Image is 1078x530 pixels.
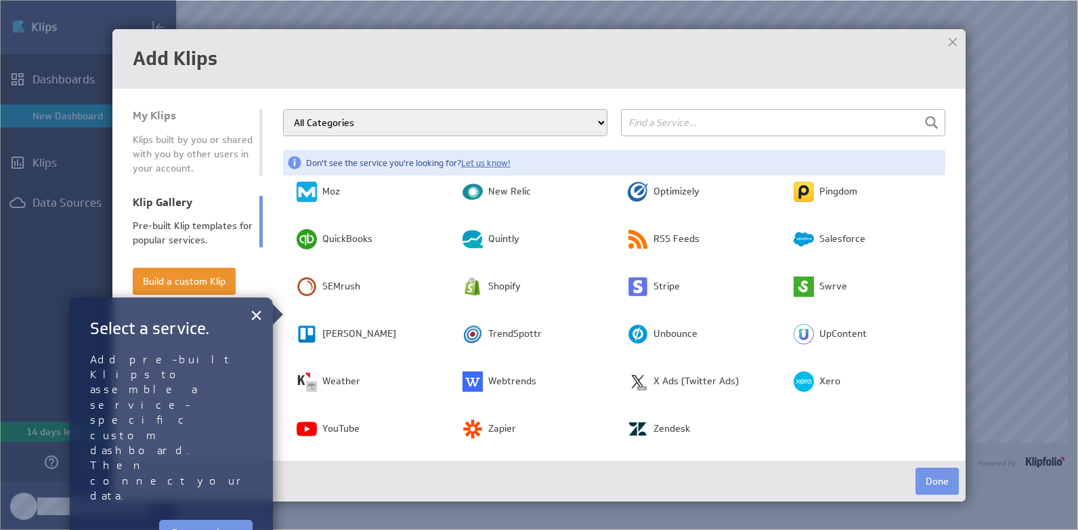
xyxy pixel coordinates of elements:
[488,422,516,436] span: Zapier
[133,133,253,176] div: Klips built by you or shared with you by other users in your account.
[653,422,690,436] span: Zendesk
[250,302,263,329] button: Close
[133,268,236,295] button: Build a custom Klip
[488,375,536,388] span: Webtrends
[794,371,814,392] img: image3155776258136118639.png
[133,49,945,68] h1: Add Klips
[488,185,531,199] span: New Relic
[90,318,253,339] h2: Select a service.
[488,232,519,246] span: Quintly
[322,375,360,388] span: Weather
[322,232,372,246] span: QuickBooks
[488,327,542,341] span: TrendSpottr
[462,419,483,439] img: image583752260651726809.png
[653,327,697,341] span: Unbounce
[794,277,814,297] img: image7104095510211945375.png
[794,182,814,202] img: image6468414940844382241.png
[621,109,945,136] input: Find a Service...
[322,280,360,293] span: SEMrush
[819,375,840,388] span: Xero
[628,182,648,202] img: image7954769931657248111.png
[462,182,483,202] img: image317880333281432042.png
[297,371,317,392] img: image3070931326260313852.png
[322,422,360,436] span: YouTube
[653,375,739,388] span: X Ads (Twitter Ads)
[462,277,483,297] img: image8826962824540305007.png
[628,371,648,392] img: image6723068961370721886.png
[133,196,253,209] div: Klip Gallery
[322,327,396,341] span: [PERSON_NAME]
[794,324,814,344] img: image6847141572325440514.png
[628,324,648,344] img: image3904490868206664576.png
[306,157,511,169] span: Don't see the service you're looking for?
[628,419,648,439] img: image363714890803161923.png
[653,280,680,293] span: Stripe
[462,371,483,392] img: image5180581454173327984.png
[488,280,521,293] span: Shopify
[819,327,867,341] span: UpContent
[297,324,317,344] img: image8337251225079329496.png
[794,229,814,249] img: image1915121390589644725.png
[297,419,317,439] img: image7114667537295097211.png
[90,352,253,504] p: Add pre-built Klips to assemble a service-specific custom dashboard. Then connect your data.
[915,468,959,495] button: Done
[819,280,847,293] span: Swrve
[819,185,857,199] span: Pingdom
[653,232,699,246] span: RSS Feeds
[297,229,317,249] img: image5502353411254158712.png
[133,219,253,247] div: Pre-built Klip templates for popular services.
[628,277,648,297] img: image2139931164255356453.png
[628,229,648,249] img: image5484081956008651141.png
[461,157,511,168] a: Let us know!
[133,109,253,123] div: My Klips
[288,156,301,169] img: info Icon
[462,324,483,344] img: image1218724535436715573.png
[462,229,483,249] img: image1607582322051633806.png
[297,182,317,202] img: image6945227001548638080.png
[653,185,699,199] span: Optimizely
[819,232,865,246] span: Salesforce
[322,185,340,199] span: Moz
[297,277,317,297] img: image9014964536883052565.png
